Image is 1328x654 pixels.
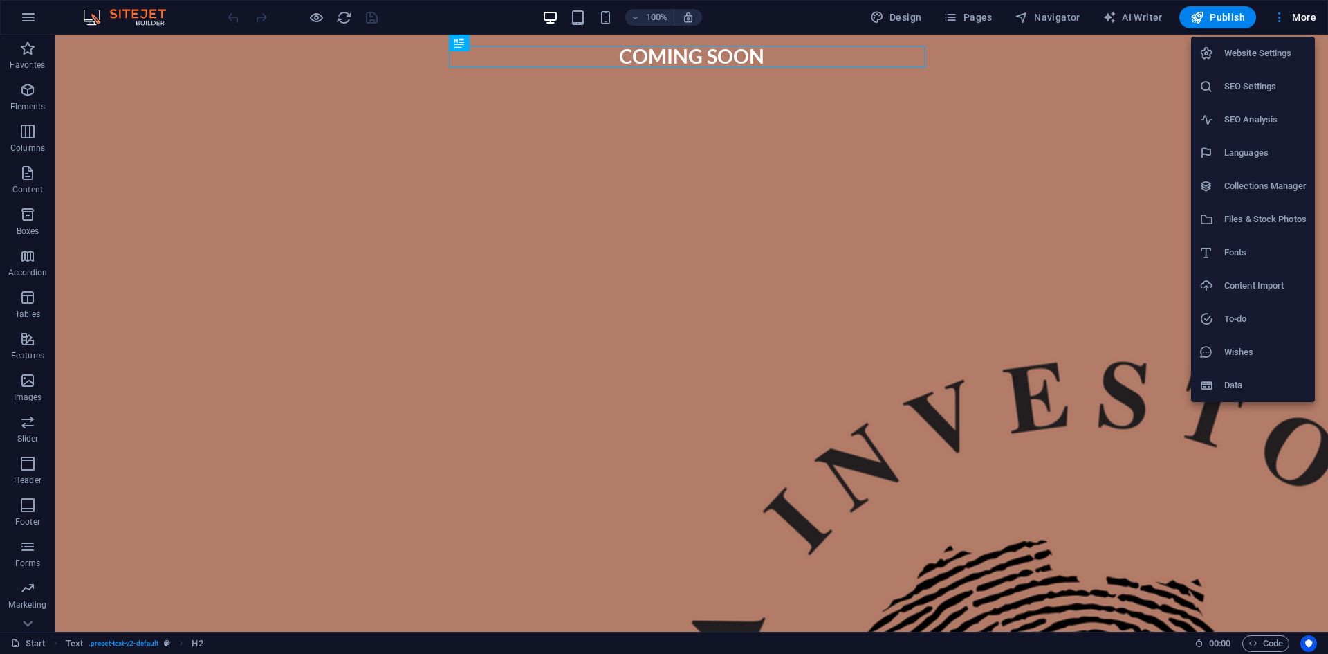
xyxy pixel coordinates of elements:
h6: To-do [1224,311,1307,327]
h6: Fonts [1224,244,1307,261]
h6: Collections Manager [1224,178,1307,194]
h6: Website Settings [1224,45,1307,62]
h6: SEO Analysis [1224,111,1307,128]
h6: Data [1224,377,1307,394]
h6: Files & Stock Photos [1224,211,1307,228]
h6: Content Import [1224,278,1307,294]
h6: Wishes [1224,344,1307,361]
h6: Languages [1224,145,1307,161]
h6: SEO Settings [1224,78,1307,95]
